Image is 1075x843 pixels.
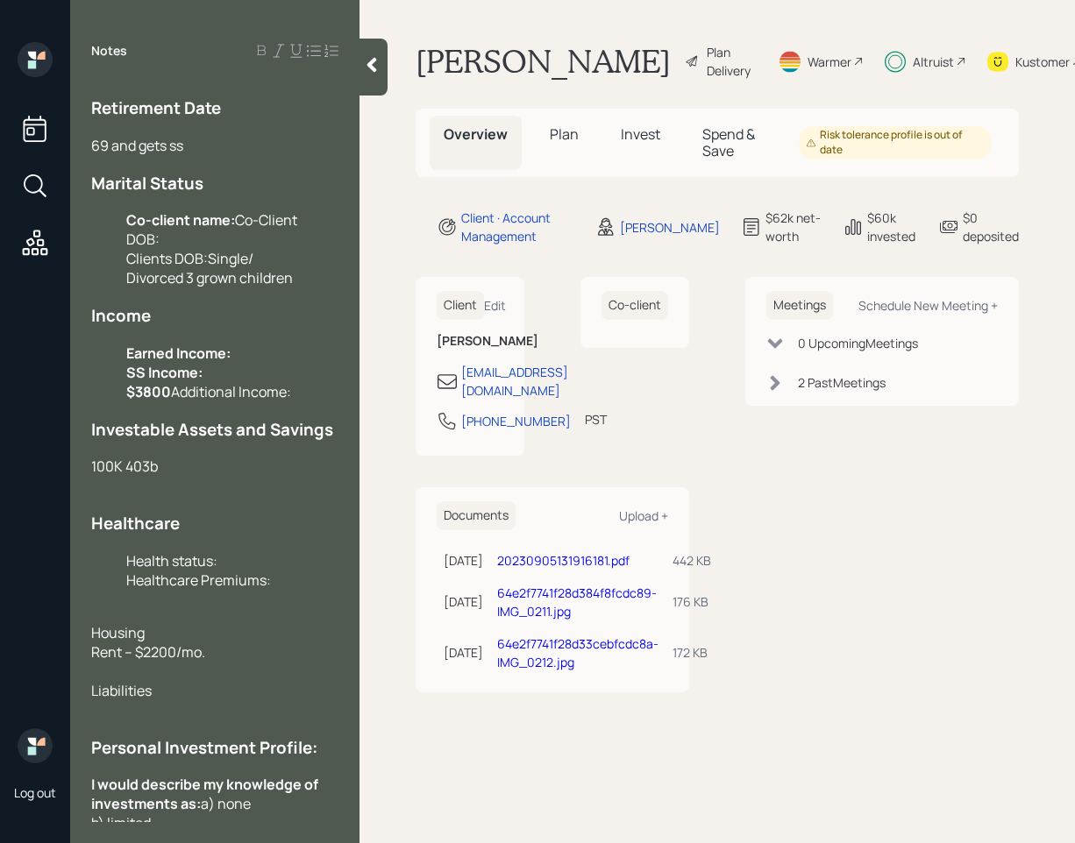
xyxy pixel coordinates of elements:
span: Spend & Save [702,124,755,160]
div: 0 Upcoming Meeting s [798,334,918,352]
h1: [PERSON_NAME] [416,42,671,81]
h6: Meetings [766,291,833,320]
span: SS Income: $3800 [126,363,205,401]
span: Health status: Healthcare Premiums: [126,551,271,590]
span: Invest [621,124,660,144]
span: Additional Income: [171,382,291,401]
span: Earned Income: [126,344,231,363]
span: Investable Assets and Savings [91,418,333,441]
div: Altruist [913,53,954,71]
div: Client · Account Management [461,209,574,245]
a: 64e2f7741f28d33cebfcdc8a-IMG_0212.jpg [497,635,659,670]
div: $60k invested [867,209,917,245]
div: Kustomer [1015,53,1070,71]
span: Co-client name: [126,210,235,230]
span: Healthcare [91,512,180,535]
span: Overview [444,124,508,144]
div: $62k net-worth [765,209,822,245]
div: Schedule New Meeting + [858,297,998,314]
img: retirable_logo.png [18,728,53,763]
h6: Co-client [602,291,668,320]
span: Co-Client DOB: Clients DOB:Single/ Divorced 3 grown children [126,210,300,287]
div: [PHONE_NUMBER] [461,412,571,430]
span: I would describe my knowledge of investments as: [91,775,321,813]
div: Plan Delivery [707,43,757,80]
div: Upload + [619,507,668,524]
span: Income [91,304,151,327]
div: $0 deposited [963,209,1019,245]
div: [DATE] [444,592,483,611]
span: 69 and gets ss [91,136,183,155]
div: 442 KB [673,551,711,570]
span: 100K 403b [91,457,158,476]
div: Log out [14,784,56,801]
div: Risk tolerance profile is out of date [806,128,984,158]
span: Liabilities [91,681,152,700]
a: 64e2f7741f28d384f8fcdc89-IMG_0211.jpg [497,584,657,620]
span: Retirement Date [91,96,221,119]
div: [DATE] [444,643,483,662]
span: Personal Investment Profile: [91,736,317,759]
div: 176 KB [673,592,711,611]
label: Notes [91,42,127,60]
div: Edit [484,297,506,314]
div: 2 Past Meeting s [798,373,886,392]
div: 172 KB [673,643,711,662]
span: Plan [550,124,579,144]
div: [DATE] [444,551,483,570]
div: [PERSON_NAME] [620,218,720,237]
h6: Documents [437,501,516,530]
div: [EMAIL_ADDRESS][DOMAIN_NAME] [461,363,568,400]
span: Housing Rent -- $2200/mo. [91,623,205,662]
a: 20230905131916181.pdf [497,552,630,569]
div: Warmer [808,53,851,71]
h6: Client [437,291,484,320]
h6: [PERSON_NAME] [437,334,503,349]
span: Marital Status [91,172,203,195]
